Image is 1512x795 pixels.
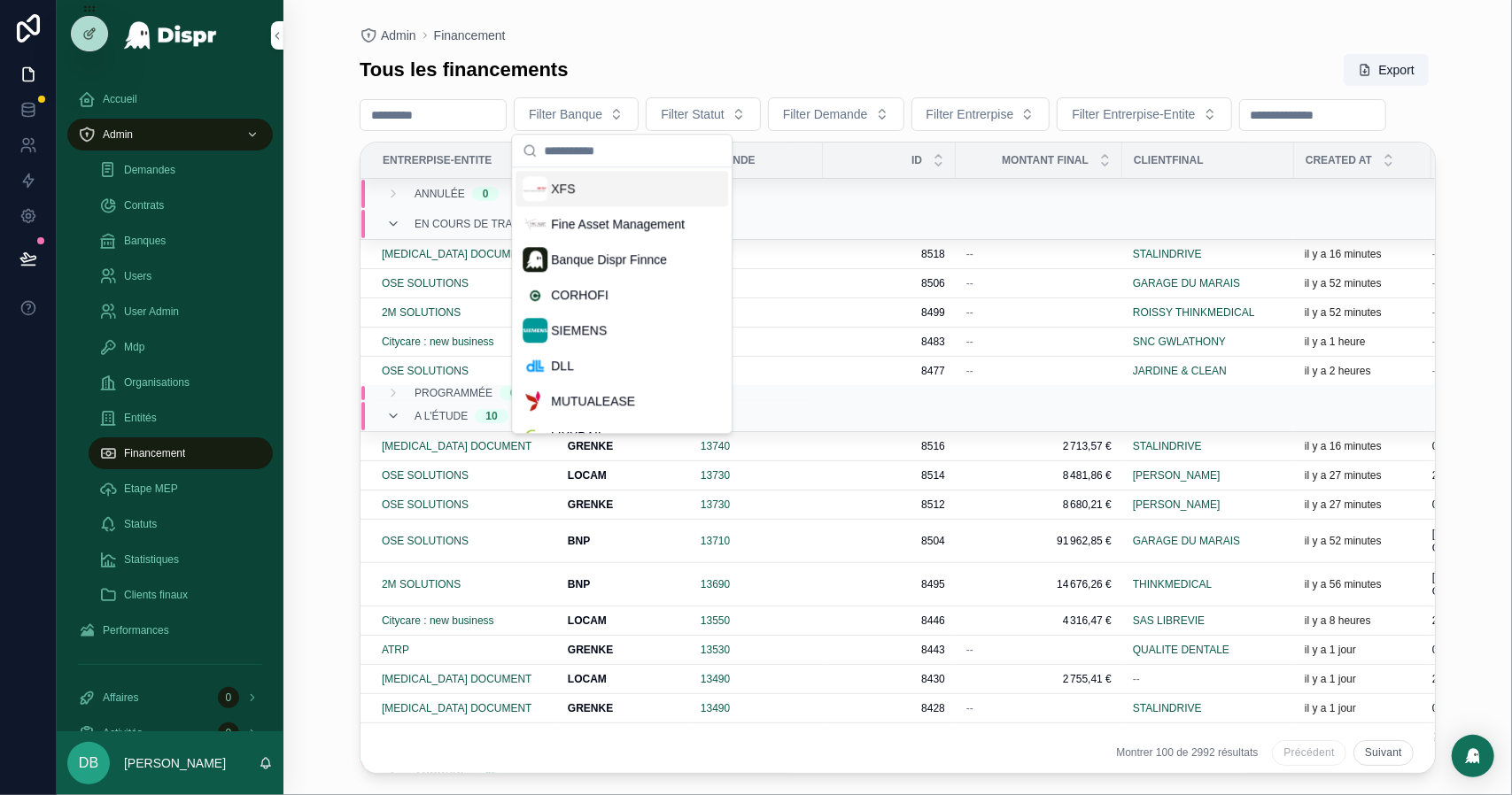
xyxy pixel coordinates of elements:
[89,331,273,363] a: Mdp
[911,97,1051,131] button: Select Button
[568,535,590,547] strong: BNP
[1432,672,1492,686] span: 2509091545
[834,276,945,290] a: 8506
[1305,672,1356,686] p: il y a 1 jour
[382,672,532,686] a: [MEDICAL_DATA] DOCUMENT
[1305,247,1421,261] a: il y a 16 minutes
[834,701,945,715] span: 8428
[568,644,613,656] strong: GRENKE
[966,439,1112,453] a: 2 713,57 €
[834,305,945,320] a: 8499
[382,276,469,290] span: OSE SOLUTIONS
[568,578,590,590] strong: BNP
[382,468,469,482] a: OSE SOLUTIONS
[382,439,532,453] a: [MEDICAL_DATA] DOCUMENT
[1305,498,1421,512] a: il y a 27 minutes
[512,167,732,433] div: Suggestions
[1305,643,1356,657] p: il y a 1 jour
[382,468,547,482] a: OSE SOLUTIONS
[1133,335,1283,349] a: SNC GWLATHONY
[1305,247,1382,261] p: il y a 16 minutes
[551,428,605,445] span: LIXXBAIL
[701,701,812,715] a: 13490
[67,614,273,646] a: Performances
[1133,305,1283,320] a: ROISSY THINKMEDICAL
[1305,534,1421,548] a: il y a 52 minutes
[1133,577,1212,591] span: THINKMEDICAL
[701,335,812,349] a: 13670
[360,27,416,44] a: Admin
[415,187,465,201] span: Annulée
[966,534,1112,548] a: 91 962,85 €
[89,367,273,398] a: Organisations
[67,682,273,714] a: Affaires0
[568,672,679,686] a: LOCAM
[1432,335,1439,349] span: --
[1133,364,1283,378] a: JARDINE & CLEAN
[124,375,190,390] span: Organisations
[701,276,812,290] a: 13710
[1305,305,1421,320] a: il y a 52 minutes
[382,577,461,591] a: 2M SOLUTIONS
[568,577,679,591] a: BNP
[1432,468,1492,482] span: 2509101971
[124,269,151,283] span: Users
[382,498,547,512] a: OSE SOLUTIONS
[701,247,812,261] a: 13740
[966,276,973,290] span: --
[701,498,730,512] a: 13730
[1432,498,1489,512] span: 058-189927
[768,97,904,131] button: Select Button
[568,614,607,627] strong: LOCAM
[1305,577,1421,591] a: il y a 56 minutes
[124,234,166,248] span: Banques
[568,440,613,452] strong: GRENKE
[966,643,973,657] span: --
[551,392,635,410] span: MUTUALEASE
[701,643,730,657] span: 13530
[1305,614,1421,628] a: il y a 8 heures
[966,364,1112,378] a: --
[551,180,575,197] span: XFS
[966,672,1112,686] span: 2 755,41 €
[1133,276,1283,290] a: GARAGE DU MARAIS
[701,468,730,482] a: 13730
[568,643,679,657] a: GRENKE
[434,27,506,44] a: Financement
[103,92,137,106] span: Accueil
[834,335,945,349] a: 8483
[382,247,532,261] a: [MEDICAL_DATA] DOCUMENT
[1305,439,1382,453] p: il y a 16 minutes
[382,701,532,715] a: [MEDICAL_DATA] DOCUMENT
[834,577,945,591] a: 8495
[382,614,547,628] a: Citycare : new business
[1133,534,1240,548] span: GARAGE DU MARAIS
[568,439,679,453] a: GRENKE
[966,276,1112,290] a: --
[834,468,945,482] a: 8514
[834,439,945,453] span: 8516
[701,364,812,378] a: 13650
[1432,364,1439,378] span: --
[382,335,494,349] span: Citycare : new business
[1305,468,1421,482] a: il y a 27 minutes
[1305,276,1421,290] a: il y a 52 minutes
[701,701,730,715] span: 13490
[415,409,468,423] span: A l'étude
[1133,276,1240,290] span: GARAGE DU MARAIS
[834,364,945,378] a: 8477
[701,468,812,482] a: 13730
[89,225,273,257] a: Banques
[1133,614,1283,628] a: SAS LIBREVIE
[568,498,679,512] a: GRENKE
[1133,439,1202,453] span: STALINDRIVE
[568,701,679,715] a: GRENKE
[701,439,730,453] a: 13740
[89,508,273,540] a: Statuts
